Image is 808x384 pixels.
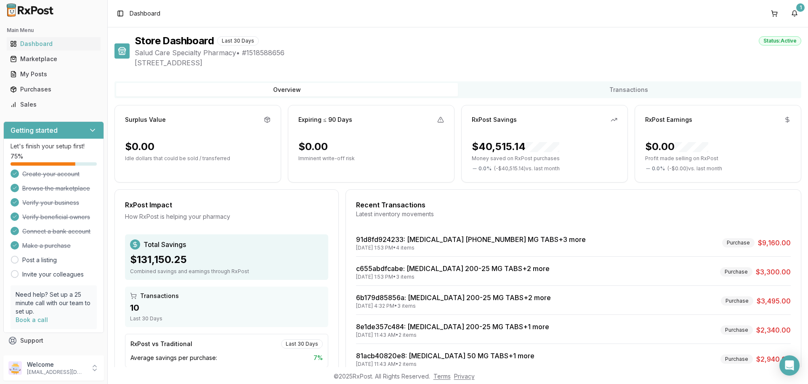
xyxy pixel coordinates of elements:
span: Salud Care Specialty Pharmacy • # 1518588656 [135,48,801,58]
div: RxPost vs Traditional [130,340,192,348]
span: Feedback [20,352,49,360]
div: Combined savings and earnings through RxPost [130,268,323,275]
div: [DATE] 11:43 AM • 2 items [356,361,534,368]
button: Dashboard [3,37,104,51]
div: $131,150.25 [130,253,323,266]
h2: Main Menu [7,27,101,34]
a: My Posts [7,67,101,82]
div: Purchase [720,267,752,277]
p: Imminent write-off risk [298,155,444,162]
span: Connect a bank account [22,227,90,236]
span: Verify beneficial owners [22,213,90,221]
span: Total Savings [144,239,186,250]
span: $3,495.00 [757,296,791,306]
div: [DATE] 1:53 PM • 4 items [356,244,586,251]
span: Make a purchase [22,242,71,250]
a: Terms [433,373,451,380]
p: Idle dollars that could be sold / transferred [125,155,271,162]
div: Purchase [720,325,753,335]
button: 1 [788,7,801,20]
p: [EMAIL_ADDRESS][DOMAIN_NAME] [27,369,85,376]
a: 6b179d85856a: [MEDICAL_DATA] 200-25 MG TABS+2 more [356,293,551,302]
p: Profit made selling on RxPost [645,155,791,162]
span: Transactions [140,292,179,300]
div: $0.00 [298,140,328,153]
img: User avatar [8,361,22,375]
button: My Posts [3,67,104,81]
span: $3,300.00 [756,267,791,277]
p: Welcome [27,360,85,369]
div: $0.00 [125,140,154,153]
div: My Posts [10,70,97,78]
div: [DATE] 4:32 PM • 3 items [356,303,551,309]
p: Let's finish your setup first! [11,142,97,150]
a: Book a call [16,316,48,323]
button: Overview [116,83,458,97]
div: Last 30 Days [217,36,259,46]
a: Post a listing [22,256,57,264]
h3: Getting started [11,125,58,135]
a: Dashboard [7,36,101,51]
div: 1 [796,3,805,12]
img: RxPost Logo [3,3,57,17]
button: Marketplace [3,52,104,66]
div: RxPost Impact [125,200,328,210]
div: Purchase [720,354,753,364]
button: Transactions [458,83,800,97]
button: Support [3,333,104,348]
button: Sales [3,98,104,111]
a: Purchases [7,82,101,97]
button: Feedback [3,348,104,363]
div: Open Intercom Messenger [779,355,800,376]
div: How RxPost is helping your pharmacy [125,212,328,221]
div: [DATE] 11:43 AM • 2 items [356,332,549,338]
div: Surplus Value [125,115,166,124]
div: Sales [10,100,97,109]
div: Last 30 Days [281,339,323,349]
div: Recent Transactions [356,200,791,210]
span: $2,340.00 [756,325,791,335]
div: Expiring ≤ 90 Days [298,115,352,124]
div: Purchase [721,296,753,306]
span: ( - $0.00 ) vs. last month [667,165,722,172]
a: 91d8fd924233: [MEDICAL_DATA] [PHONE_NUMBER] MG TABS+3 more [356,235,586,244]
span: 75 % [11,152,23,161]
p: Need help? Set up a 25 minute call with our team to set up. [16,290,92,316]
span: Dashboard [130,9,160,18]
p: Money saved on RxPost purchases [472,155,617,162]
div: Dashboard [10,40,97,48]
span: 0.0 % [478,165,492,172]
div: Latest inventory movements [356,210,791,218]
a: Invite your colleagues [22,270,84,279]
div: Marketplace [10,55,97,63]
div: Purchases [10,85,97,94]
a: c655abdfcabe: [MEDICAL_DATA] 200-25 MG TABS+2 more [356,264,550,273]
a: 8e1de357c484: [MEDICAL_DATA] 200-25 MG TABS+1 more [356,322,549,331]
nav: breadcrumb [130,9,160,18]
a: Sales [7,97,101,112]
span: Browse the marketplace [22,184,90,193]
button: Purchases [3,83,104,96]
a: Privacy [454,373,475,380]
div: RxPost Earnings [645,115,692,124]
div: Last 30 Days [130,315,323,322]
div: 10 [130,302,323,314]
span: ( - $40,515.14 ) vs. last month [494,165,560,172]
h1: Store Dashboard [135,34,214,48]
div: [DATE] 1:53 PM • 3 items [356,274,550,280]
span: Average savings per purchase: [130,354,217,362]
a: 81acb40820e8: [MEDICAL_DATA] 50 MG TABS+1 more [356,352,534,360]
span: Verify your business [22,199,79,207]
span: 0.0 % [652,165,665,172]
span: Create your account [22,170,80,178]
span: $2,940.00 [756,354,791,364]
div: RxPost Savings [472,115,517,124]
span: $9,160.00 [758,238,791,248]
div: $40,515.14 [472,140,559,153]
div: Purchase [722,238,755,247]
span: [STREET_ADDRESS] [135,58,801,68]
div: Status: Active [759,36,801,46]
a: Marketplace [7,51,101,67]
span: 7 % [314,354,323,362]
div: $0.00 [645,140,708,153]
